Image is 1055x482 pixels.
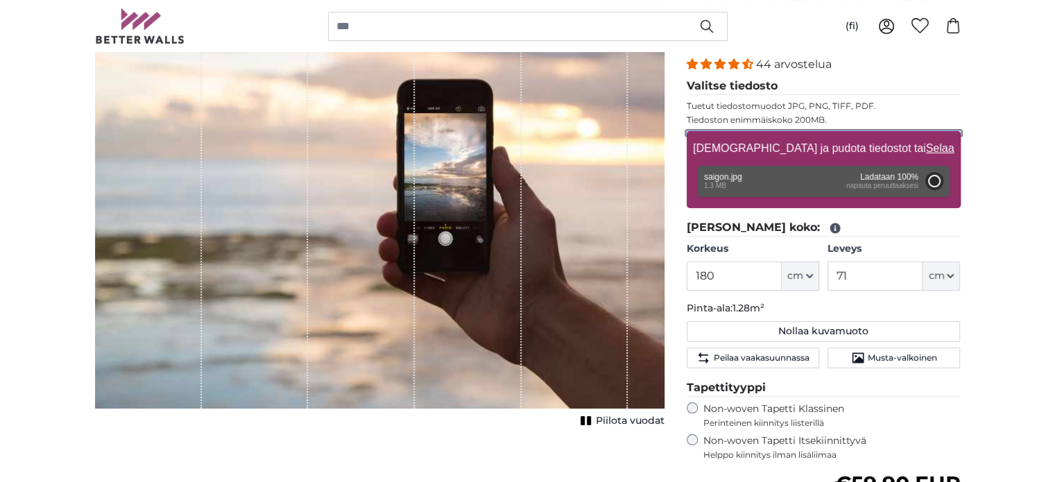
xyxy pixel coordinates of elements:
span: 44 arvostelua [756,58,832,71]
p: Pinta-ala: [687,302,961,316]
button: (fi) [834,14,870,39]
button: cm [782,261,819,291]
label: Non-woven Tapetti Itsekiinnittyvä [703,434,961,461]
span: Perinteinen kiinnitys liisterillä [703,418,961,429]
span: 1.28m² [732,302,764,314]
button: cm [923,261,960,291]
span: cm [928,269,944,283]
button: Piilota vuodat [576,411,664,431]
legend: Valitse tiedosto [687,78,961,95]
p: Tuetut tiedostomuodot JPG, PNG, TIFF, PDF. [687,101,961,112]
p: Tiedoston enimmäiskoko 200MB. [687,114,961,126]
label: [DEMOGRAPHIC_DATA] ja pudota tiedostot tai [687,135,959,162]
span: Musta-valkoinen [868,352,937,363]
button: Peilaa vaakasuunnassa [687,347,819,368]
legend: Tapettityyppi [687,379,961,397]
u: Selaa [925,142,954,154]
label: Korkeus [687,242,819,256]
img: Betterwalls [95,8,185,44]
span: cm [787,269,803,283]
label: Leveys [827,242,960,256]
button: Nollaa kuvamuoto [687,321,961,342]
span: Helppo kiinnitys ilman lisäliimaa [703,449,961,461]
button: Musta-valkoinen [827,347,960,368]
span: Peilaa vaakasuunnassa [713,352,809,363]
label: Non-woven Tapetti Klassinen [703,402,961,429]
legend: [PERSON_NAME] koko: [687,219,961,236]
span: Piilota vuodat [596,414,664,428]
span: 4.34 stars [687,58,756,71]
